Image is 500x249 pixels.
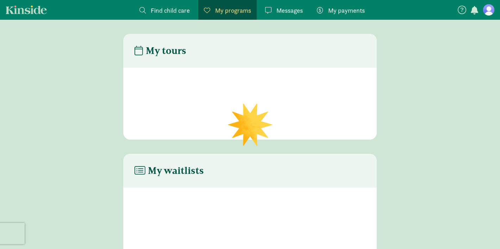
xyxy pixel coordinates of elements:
[6,5,47,14] a: Kinside
[276,6,303,15] span: Messages
[328,6,365,15] span: My payments
[135,45,186,56] h4: My tours
[151,6,190,15] span: Find child care
[215,6,251,15] span: My programs
[135,165,204,176] h4: My waitlists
